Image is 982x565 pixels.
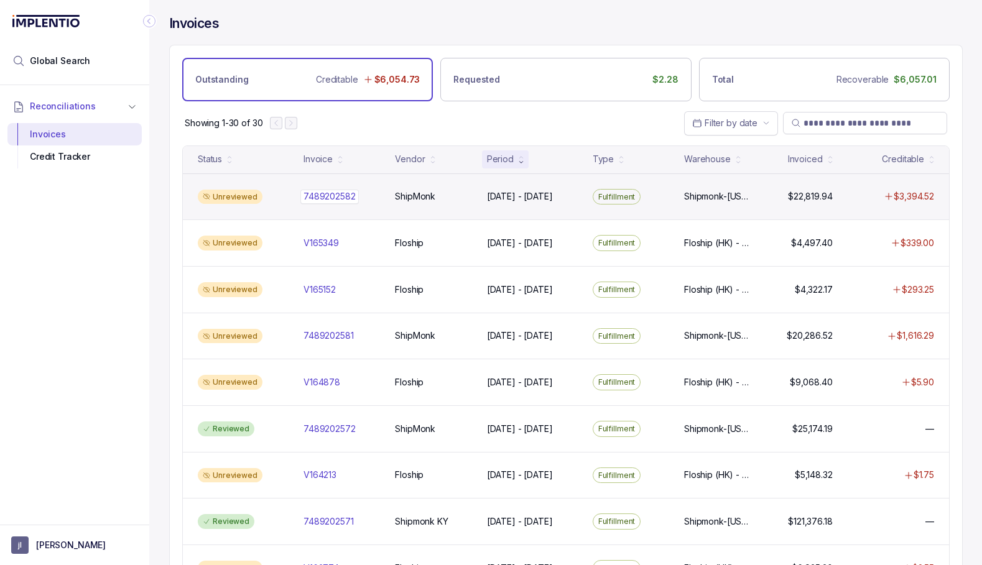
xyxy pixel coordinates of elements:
p: ShipMonk [395,423,435,435]
p: [DATE] - [DATE] [487,283,553,296]
div: Status [198,153,222,165]
p: V164213 [303,469,336,481]
div: Unreviewed [198,236,262,250]
p: $1.75 [914,469,934,481]
div: Reconciliations [7,121,142,171]
span: Reconciliations [30,100,96,113]
p: $20,286.52 [787,329,833,342]
p: $1,616.29 [897,329,934,342]
div: Unreviewed [198,375,262,390]
div: Invoiced [788,153,823,165]
h4: Invoices [169,15,219,32]
p: [DATE] - [DATE] [487,329,553,342]
p: $9,068.40 [790,376,833,388]
p: 7489202581 [303,329,354,342]
div: Type [593,153,614,165]
p: [DATE] - [DATE] [487,376,553,388]
p: [DATE] - [DATE] [487,190,553,203]
div: Reviewed [198,514,254,529]
div: Unreviewed [198,190,262,204]
search: Date Range Picker [692,117,757,129]
div: Creditable [882,153,924,165]
div: Unreviewed [198,329,262,344]
p: — [925,515,934,528]
p: $293.25 [902,283,934,296]
p: Shipmonk KY [395,515,448,528]
p: $121,376.18 [788,515,832,528]
p: Floship (HK) - [PERSON_NAME] 1 [684,469,751,481]
p: $4,322.17 [795,283,833,296]
div: Period [487,153,514,165]
p: Total [712,73,734,86]
p: Floship [395,283,424,296]
p: $5,148.32 [795,469,833,481]
div: Warehouse [684,153,731,165]
div: Vendor [395,153,425,165]
p: $3,394.52 [894,190,934,203]
p: $2.28 [652,73,678,86]
div: Collapse Icon [142,14,157,29]
p: Fulfillment [598,283,636,296]
p: Fulfillment [598,515,636,528]
p: Floship [395,237,424,249]
p: [DATE] - [DATE] [487,423,553,435]
span: Filter by date [705,117,757,128]
p: $22,819.94 [788,190,833,203]
p: Shipmonk-[US_STATE], Shipmonk-[US_STATE], Shipmonk-[US_STATE] [684,423,751,435]
p: Fulfillment [598,191,636,203]
p: Recoverable [836,73,889,86]
p: Fulfillment [598,376,636,388]
p: Outstanding [195,73,248,86]
p: Floship [395,376,424,388]
p: Floship (HK) - [PERSON_NAME] 1 [684,283,751,296]
p: V165152 [303,283,336,296]
p: V164878 [303,376,340,388]
span: User initials [11,536,29,554]
button: Reconciliations [7,93,142,120]
p: — [925,423,934,435]
p: $5.90 [911,376,934,388]
p: 7489202572 [303,423,356,435]
div: Unreviewed [198,468,262,483]
p: Showing 1-30 of 30 [185,117,262,129]
p: $339.00 [901,237,934,249]
p: Shipmonk-[US_STATE], Shipmonk-[US_STATE], Shipmonk-[US_STATE] [684,515,751,528]
p: V165349 [303,237,339,249]
div: Invoices [17,123,132,145]
p: [DATE] - [DATE] [487,237,553,249]
button: Date Range Picker [684,111,778,135]
p: 7489202582 [300,190,359,203]
p: ShipMonk [395,329,435,342]
p: Fulfillment [598,237,636,249]
div: Reviewed [198,421,254,436]
button: User initials[PERSON_NAME] [11,536,138,554]
p: ShipMonk [395,190,435,203]
p: Floship [395,469,424,481]
p: Shipmonk-[US_STATE], Shipmonk-[US_STATE], Shipmonk-[US_STATE] [684,329,751,342]
p: Floship (HK) - [PERSON_NAME] 1 [684,237,751,249]
p: $25,174.19 [792,423,833,435]
p: $6,054.73 [374,73,420,86]
p: Fulfillment [598,330,636,342]
div: Unreviewed [198,282,262,297]
p: $4,497.40 [791,237,833,249]
p: Creditable [316,73,358,86]
p: Shipmonk-[US_STATE], Shipmonk-[US_STATE], Shipmonk-[US_STATE] [684,190,751,203]
p: 7489202571 [303,515,354,528]
div: Credit Tracker [17,145,132,168]
span: Global Search [30,55,90,67]
p: [PERSON_NAME] [36,539,106,551]
div: Invoice [303,153,333,165]
p: [DATE] - [DATE] [487,515,553,528]
p: Requested [453,73,500,86]
div: Remaining page entries [185,117,262,129]
p: Fulfillment [598,469,636,482]
p: Floship (HK) - [PERSON_NAME] 1 [684,376,751,388]
p: Fulfillment [598,423,636,435]
p: $6,057.01 [894,73,937,86]
p: [DATE] - [DATE] [487,469,553,481]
